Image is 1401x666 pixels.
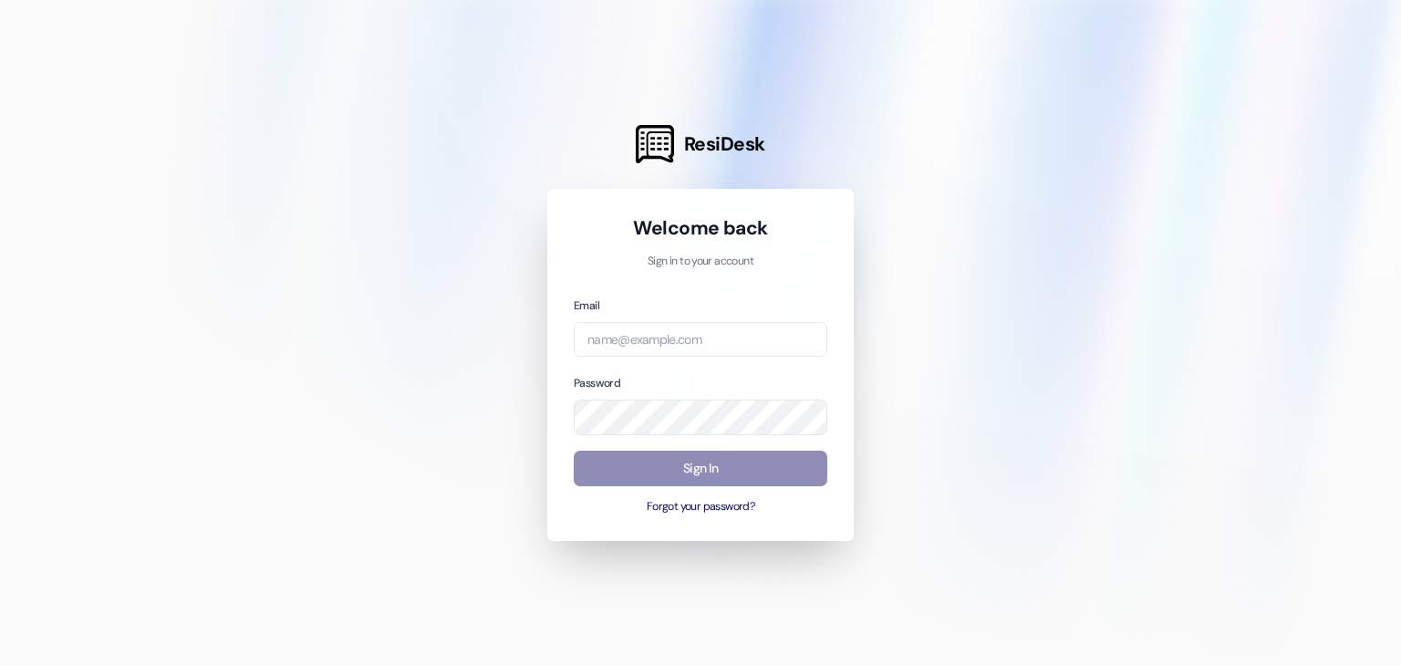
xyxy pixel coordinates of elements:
[574,215,827,241] h1: Welcome back
[574,499,827,515] button: Forgot your password?
[574,298,599,313] label: Email
[574,376,620,390] label: Password
[574,451,827,486] button: Sign In
[684,131,765,157] span: ResiDesk
[574,254,827,270] p: Sign in to your account
[574,322,827,358] input: name@example.com
[636,125,674,163] img: ResiDesk Logo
